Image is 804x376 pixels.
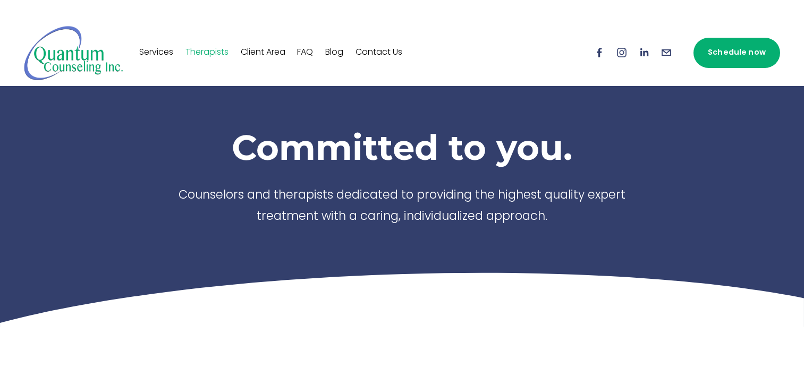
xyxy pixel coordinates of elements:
a: LinkedIn [638,47,650,58]
a: info@quantumcounselinginc.com [661,47,672,58]
a: Instagram [616,47,628,58]
a: Blog [325,44,343,61]
a: Contact Us [356,44,402,61]
a: FAQ [297,44,313,61]
a: Therapists [185,44,228,61]
img: Quantum Counseling Inc. | Change starts here. [24,25,123,81]
a: Services [139,44,173,61]
p: Counselors and therapists dedicated to providing the highest quality expert treatment with a cari... [163,185,641,228]
a: Client Area [241,44,285,61]
a: Schedule now [693,38,780,68]
a: Facebook [594,47,605,58]
h1: Committed to you. [163,126,641,168]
